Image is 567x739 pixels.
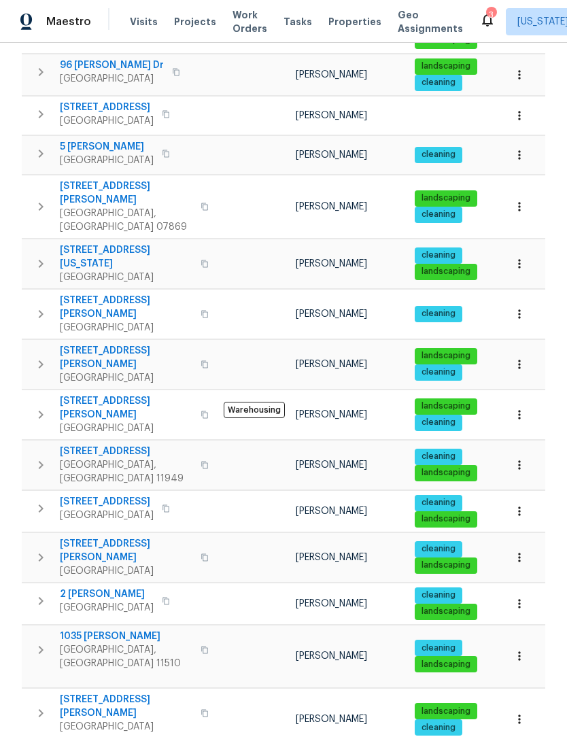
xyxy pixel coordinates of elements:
span: [GEOGRAPHIC_DATA] [60,321,192,334]
span: Tasks [283,17,312,27]
span: landscaping [416,266,476,277]
span: landscaping [416,192,476,204]
span: Geo Assignments [398,8,463,35]
span: cleaning [416,250,461,261]
span: [PERSON_NAME] [296,309,367,319]
span: 2 [PERSON_NAME] [60,587,154,601]
span: cleaning [416,308,461,320]
span: Warehousing [224,402,285,418]
span: [PERSON_NAME] [296,202,367,211]
span: Maestro [46,15,91,29]
span: cleaning [416,722,461,734]
span: 96 [PERSON_NAME] Dr [60,58,164,72]
span: [PERSON_NAME] [296,553,367,562]
span: [PERSON_NAME] [296,715,367,724]
span: [PERSON_NAME] [296,111,367,120]
span: landscaping [416,350,476,362]
span: [STREET_ADDRESS][PERSON_NAME] [60,294,192,321]
span: cleaning [416,589,461,601]
span: [GEOGRAPHIC_DATA] [60,601,154,615]
span: 1035 [PERSON_NAME] [60,630,192,643]
span: Properties [328,15,381,29]
span: landscaping [416,467,476,479]
span: Work Orders [233,8,267,35]
span: [PERSON_NAME] [296,651,367,661]
span: [PERSON_NAME] [296,599,367,608]
span: [PERSON_NAME] [296,506,367,516]
span: 5 [PERSON_NAME] [60,140,154,154]
span: landscaping [416,606,476,617]
span: [STREET_ADDRESS] [60,495,154,509]
span: [STREET_ADDRESS] [60,101,154,114]
div: 3 [486,8,496,22]
span: [GEOGRAPHIC_DATA] [60,154,154,167]
span: cleaning [416,209,461,220]
span: [PERSON_NAME] [296,259,367,269]
span: landscaping [416,659,476,670]
span: cleaning [416,366,461,378]
span: [STREET_ADDRESS][PERSON_NAME] [60,179,192,207]
span: [PERSON_NAME] [296,460,367,470]
span: [GEOGRAPHIC_DATA] [60,720,192,734]
span: [PERSON_NAME] [296,360,367,369]
span: [GEOGRAPHIC_DATA] [60,509,154,522]
span: [GEOGRAPHIC_DATA], [GEOGRAPHIC_DATA] 07869 [60,207,192,234]
span: [GEOGRAPHIC_DATA], [GEOGRAPHIC_DATA] 11949 [60,458,192,485]
span: landscaping [416,513,476,525]
span: [GEOGRAPHIC_DATA] [60,422,192,435]
span: landscaping [416,61,476,72]
span: [GEOGRAPHIC_DATA] [60,114,154,128]
span: cleaning [416,642,461,654]
span: cleaning [416,497,461,509]
span: [GEOGRAPHIC_DATA] [60,271,192,284]
span: [STREET_ADDRESS] [60,445,192,458]
span: [GEOGRAPHIC_DATA] [60,72,164,86]
span: [GEOGRAPHIC_DATA] [60,371,192,385]
span: landscaping [416,400,476,412]
span: [PERSON_NAME] [296,410,367,419]
span: Visits [130,15,158,29]
span: Projects [174,15,216,29]
span: cleaning [416,451,461,462]
span: [STREET_ADDRESS][PERSON_NAME] [60,693,192,720]
span: cleaning [416,77,461,88]
span: [PERSON_NAME] [296,70,367,80]
span: cleaning [416,417,461,428]
span: [GEOGRAPHIC_DATA], [GEOGRAPHIC_DATA] 11510 [60,643,192,670]
span: [STREET_ADDRESS][PERSON_NAME] [60,394,192,422]
span: [STREET_ADDRESS][PERSON_NAME] [60,537,192,564]
span: [STREET_ADDRESS][PERSON_NAME] [60,344,192,371]
span: [STREET_ADDRESS][US_STATE] [60,243,192,271]
span: [GEOGRAPHIC_DATA] [60,564,192,578]
span: landscaping [416,706,476,717]
span: landscaping [416,560,476,571]
span: cleaning [416,149,461,160]
span: cleaning [416,543,461,555]
span: [PERSON_NAME] [296,150,367,160]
